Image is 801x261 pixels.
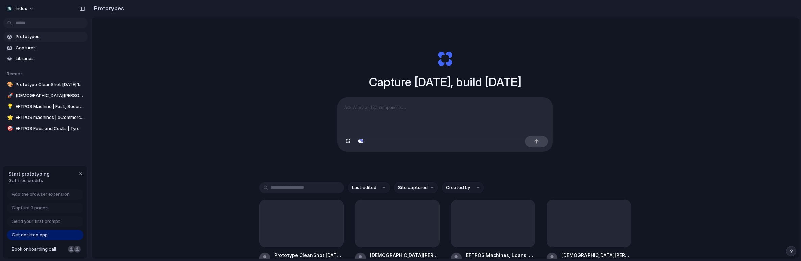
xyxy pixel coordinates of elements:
[12,218,60,225] span: Send your first prompt
[3,112,88,123] a: ⭐EFTPOS machines | eCommerce | free quote | Tyro
[8,170,50,177] span: Start prototyping
[16,45,85,51] span: Captures
[6,81,13,88] button: 🎨
[3,32,88,42] a: Prototypes
[348,182,390,193] button: Last edited
[352,184,376,191] span: Last edited
[398,184,428,191] span: Site captured
[3,43,88,53] a: Captures
[7,71,22,76] span: Recent
[394,182,438,193] button: Site captured
[6,103,13,110] button: 💡
[16,5,27,12] span: Index
[16,114,85,121] span: EFTPOS machines | eCommerce | free quote | Tyro
[369,73,521,91] h1: Capture [DATE], build [DATE]
[16,33,85,40] span: Prototypes
[16,92,85,99] span: [DEMOGRAPHIC_DATA][PERSON_NAME]
[7,103,12,110] div: 💡
[3,80,88,90] a: 🎨Prototype CleanShot [DATE] 13.32.03@2x.png
[12,191,70,198] span: Add the browser extension
[16,103,85,110] span: EFTPOS Machine | Fast, Secure & Reliable
[91,4,124,12] h2: Prototypes
[446,184,470,191] span: Created by
[3,3,37,14] button: Index
[6,114,13,121] button: ⭐
[73,245,81,253] div: Christian Iacullo
[7,81,12,88] div: 🎨
[7,244,83,255] a: Book onboarding call
[12,232,48,238] span: Get desktop app
[67,245,75,253] div: Nicole Kubica
[16,55,85,62] span: Libraries
[7,230,83,240] a: Get desktop app
[7,125,12,132] div: 🎯
[7,114,12,122] div: ⭐
[12,205,48,211] span: Capture 3 pages
[370,252,440,259] div: [DEMOGRAPHIC_DATA][PERSON_NAME]
[3,90,88,101] a: 🚀[DEMOGRAPHIC_DATA][PERSON_NAME]
[8,177,50,184] span: Get free credits
[6,125,13,132] button: 🎯
[274,252,344,259] div: Prototype CleanShot [DATE] 13.32.03@2x.png
[16,125,85,132] span: EFTPOS Fees and Costs | Tyro
[12,246,65,253] span: Book onboarding call
[3,124,88,134] a: 🎯EFTPOS Fees and Costs | Tyro
[6,92,13,99] button: 🚀
[16,81,85,88] span: Prototype CleanShot [DATE] 13.32.03@2x.png
[7,92,12,100] div: 🚀
[3,102,88,112] a: 💡EFTPOS Machine | Fast, Secure & Reliable
[561,252,631,259] div: [DEMOGRAPHIC_DATA][PERSON_NAME]
[442,182,484,193] button: Created by
[3,54,88,64] a: Libraries
[466,252,535,259] div: EFTPOS Machines, Loans, Bank Account & Business eCommerce | Tyro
